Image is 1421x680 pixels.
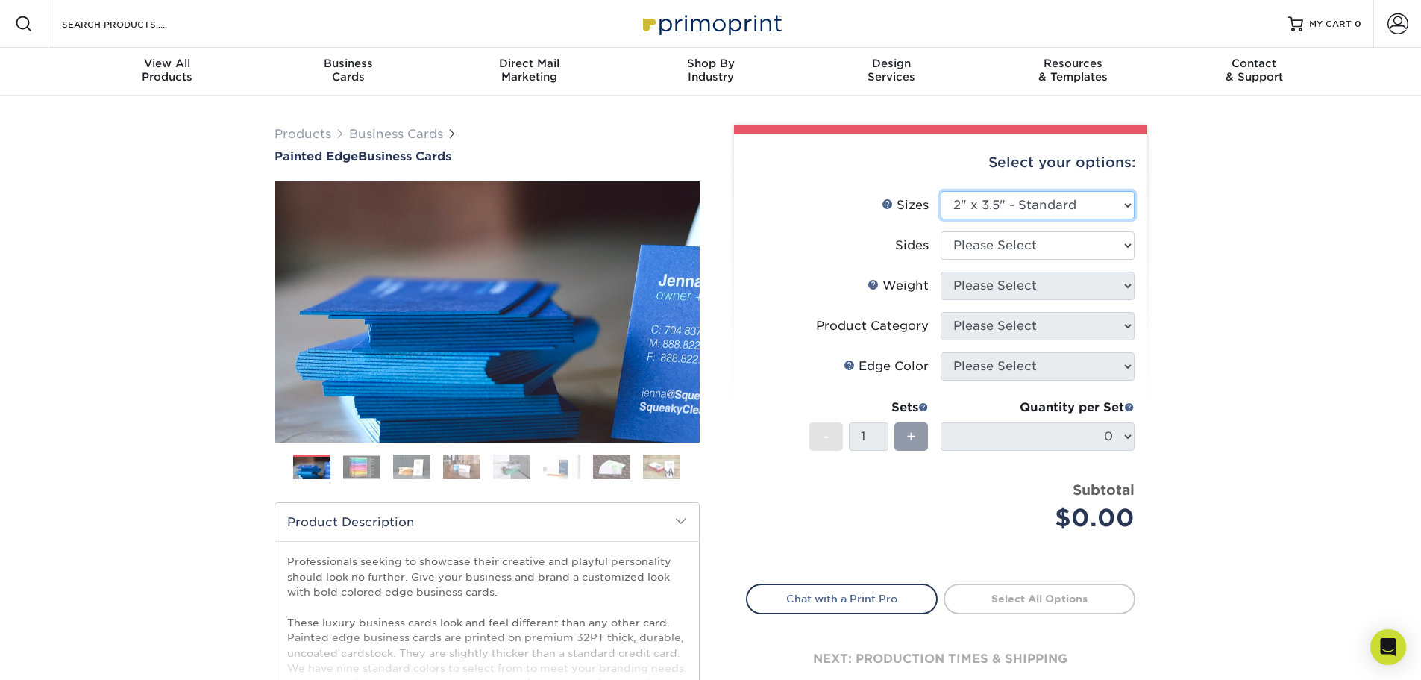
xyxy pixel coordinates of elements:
span: Painted Edge [275,149,358,163]
div: Product Category [816,317,929,335]
a: Resources& Templates [982,48,1164,96]
div: Products [77,57,258,84]
span: + [906,425,916,448]
div: Weight [868,277,929,295]
div: Sides [895,237,929,255]
img: Business Cards 03 [393,454,430,480]
span: Business [257,57,439,70]
div: Industry [620,57,801,84]
span: View All [77,57,258,70]
a: DesignServices [801,48,982,96]
span: - [823,425,829,448]
img: Business Cards 05 [493,454,530,480]
div: Select your options: [746,134,1135,191]
span: Design [801,57,982,70]
img: Painted Edge 01 [275,99,700,525]
span: Resources [982,57,1164,70]
img: Business Cards 02 [343,455,380,478]
div: Sizes [882,196,929,214]
h2: Product Description [275,503,699,541]
div: Open Intercom Messenger [1370,629,1406,665]
a: Shop ByIndustry [620,48,801,96]
img: Business Cards 06 [543,454,580,480]
div: Cards [257,57,439,84]
a: Chat with a Print Pro [746,584,938,614]
strong: Subtotal [1073,481,1135,498]
img: Business Cards 08 [643,454,680,480]
div: Services [801,57,982,84]
div: Marketing [439,57,620,84]
div: Sets [809,399,929,417]
h1: Business Cards [275,149,700,163]
span: MY CART [1309,18,1352,31]
a: Direct MailMarketing [439,48,620,96]
a: Products [275,127,331,141]
img: Business Cards 07 [593,454,630,480]
a: Painted EdgeBusiness Cards [275,149,700,163]
span: Contact [1164,57,1345,70]
span: Shop By [620,57,801,70]
a: Contact& Support [1164,48,1345,96]
div: & Support [1164,57,1345,84]
input: SEARCH PRODUCTS..... [60,15,206,33]
div: $0.00 [952,500,1135,536]
div: Quantity per Set [941,399,1135,417]
a: Select All Options [944,584,1135,614]
div: Edge Color [844,358,929,375]
span: Direct Mail [439,57,620,70]
span: 0 [1355,19,1361,29]
img: Primoprint [636,7,785,40]
a: View AllProducts [77,48,258,96]
a: BusinessCards [257,48,439,96]
div: & Templates [982,57,1164,84]
img: Business Cards 04 [443,454,480,480]
img: Business Cards 01 [293,449,330,487]
a: Business Cards [349,127,443,141]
